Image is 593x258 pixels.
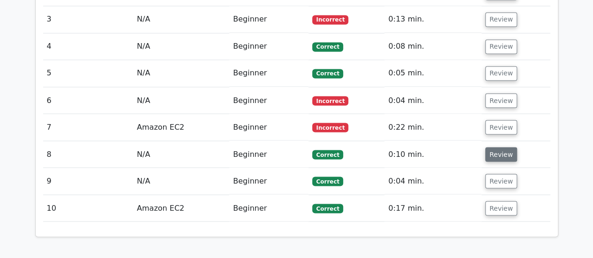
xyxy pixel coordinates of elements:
[384,87,481,114] td: 0:04 min.
[485,12,517,27] button: Review
[312,177,343,186] span: Correct
[43,60,133,87] td: 5
[312,42,343,52] span: Correct
[384,114,481,140] td: 0:22 min.
[485,93,517,108] button: Review
[384,6,481,33] td: 0:13 min.
[133,6,229,33] td: N/A
[485,147,517,162] button: Review
[384,141,481,168] td: 0:10 min.
[229,114,308,140] td: Beginner
[229,195,308,221] td: Beginner
[133,33,229,60] td: N/A
[43,168,133,194] td: 9
[43,141,133,168] td: 8
[133,114,229,140] td: Amazon EC2
[43,195,133,221] td: 10
[312,15,348,24] span: Incorrect
[133,87,229,114] td: N/A
[133,60,229,87] td: N/A
[384,33,481,60] td: 0:08 min.
[229,168,308,194] td: Beginner
[43,114,133,140] td: 7
[485,66,517,81] button: Review
[384,195,481,221] td: 0:17 min.
[485,174,517,188] button: Review
[485,201,517,215] button: Review
[312,123,348,132] span: Incorrect
[133,195,229,221] td: Amazon EC2
[43,33,133,60] td: 4
[229,141,308,168] td: Beginner
[133,141,229,168] td: N/A
[43,6,133,33] td: 3
[229,60,308,87] td: Beginner
[43,87,133,114] td: 6
[485,120,517,134] button: Review
[229,87,308,114] td: Beginner
[312,96,348,105] span: Incorrect
[485,39,517,54] button: Review
[229,33,308,60] td: Beginner
[312,204,343,213] span: Correct
[229,6,308,33] td: Beginner
[312,69,343,78] span: Correct
[384,168,481,194] td: 0:04 min.
[133,168,229,194] td: N/A
[312,150,343,159] span: Correct
[384,60,481,87] td: 0:05 min.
